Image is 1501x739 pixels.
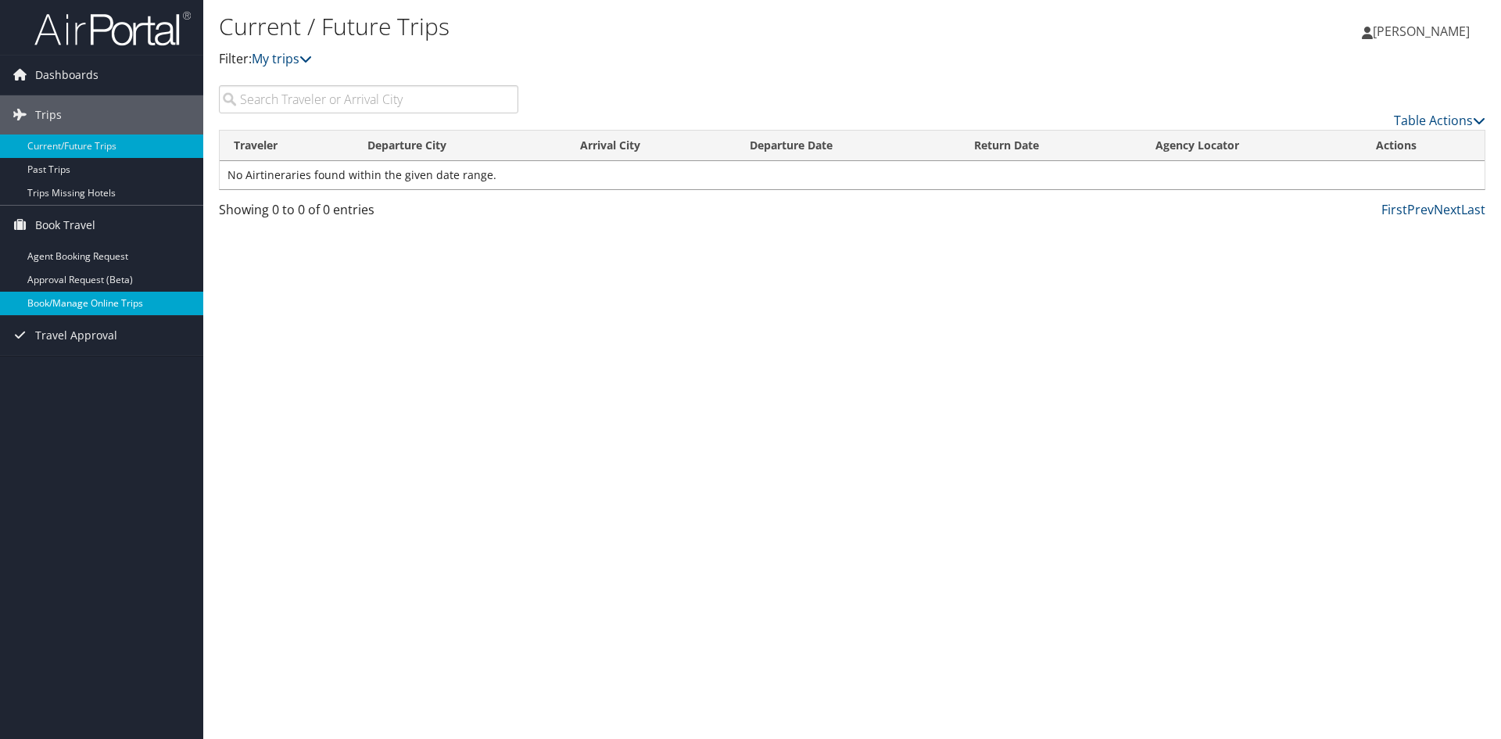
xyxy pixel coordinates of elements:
[1394,112,1485,129] a: Table Actions
[252,50,312,67] a: My trips
[220,161,1485,189] td: No Airtineraries found within the given date range.
[220,131,353,161] th: Traveler: activate to sort column ascending
[736,131,960,161] th: Departure Date: activate to sort column descending
[566,131,736,161] th: Arrival City: activate to sort column ascending
[219,85,518,113] input: Search Traveler or Arrival City
[1141,131,1362,161] th: Agency Locator: activate to sort column ascending
[1407,201,1434,218] a: Prev
[35,206,95,245] span: Book Travel
[1434,201,1461,218] a: Next
[960,131,1141,161] th: Return Date: activate to sort column ascending
[34,10,191,47] img: airportal-logo.png
[1381,201,1407,218] a: First
[219,10,1063,43] h1: Current / Future Trips
[1362,131,1485,161] th: Actions
[35,95,62,135] span: Trips
[219,200,518,227] div: Showing 0 to 0 of 0 entries
[1362,8,1485,55] a: [PERSON_NAME]
[353,131,566,161] th: Departure City: activate to sort column ascending
[1461,201,1485,218] a: Last
[1373,23,1470,40] span: [PERSON_NAME]
[219,49,1063,70] p: Filter:
[35,56,99,95] span: Dashboards
[35,316,117,355] span: Travel Approval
